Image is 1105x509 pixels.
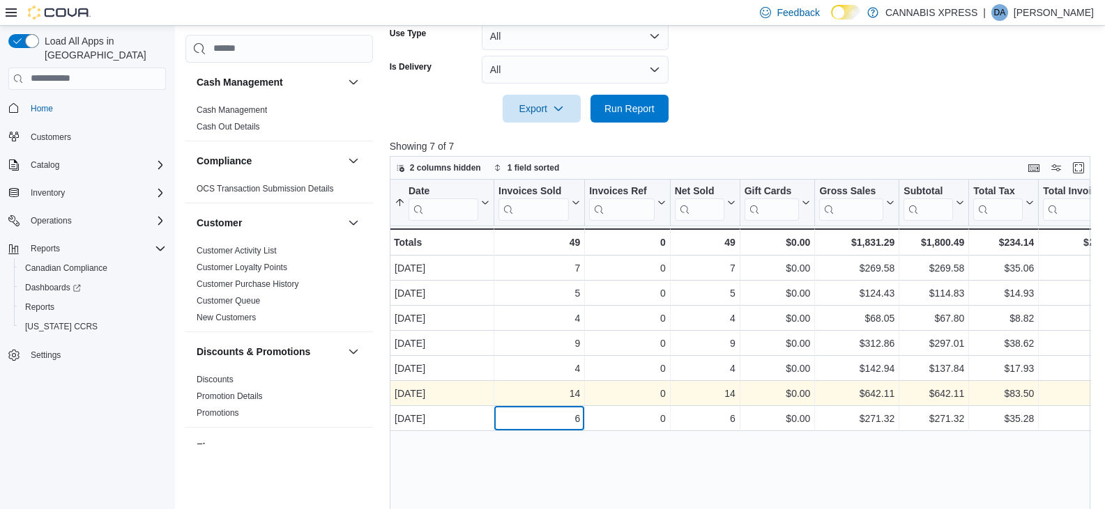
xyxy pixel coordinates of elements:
span: Promotion Details [197,391,263,402]
span: Home [25,100,166,117]
div: Subtotal [904,185,953,220]
button: Reports [14,297,172,317]
button: Gift Cards [744,185,810,220]
a: Promotions [197,408,239,418]
div: $8.82 [973,310,1034,327]
div: $271.32 [819,410,894,427]
div: $137.84 [904,360,964,377]
div: 14 [498,385,580,402]
h3: Finance [197,440,234,454]
a: Canadian Compliance [20,260,113,276]
button: Enter fullscreen [1070,159,1087,176]
a: Customer Loyalty Points [197,263,287,272]
h3: Discounts & Promotions [197,345,310,359]
label: Is Delivery [390,61,432,72]
div: Invoices Sold [498,185,569,198]
nav: Complex example [8,93,166,402]
div: $312.86 [819,335,894,352]
p: Showing 7 of 7 [390,139,1097,153]
div: Gift Card Sales [744,185,799,220]
span: Washington CCRS [20,318,166,335]
button: Canadian Compliance [14,258,172,278]
div: $0.00 [745,310,811,327]
a: Cash Out Details [197,122,260,132]
button: Finance [197,440,342,454]
div: $271.32 [904,410,964,427]
div: [DATE] [395,335,489,352]
div: $35.28 [973,410,1034,427]
div: 7 [498,260,580,276]
div: Net Sold [674,185,724,198]
div: 4 [498,310,580,327]
button: Run Report [590,95,669,123]
a: Customer Activity List [197,246,277,256]
div: 0 [589,310,665,327]
div: $0.00 [745,260,811,276]
div: Cash Management [185,102,373,141]
div: [DATE] [395,260,489,276]
div: $234.14 [973,234,1034,251]
div: Customer [185,242,373,331]
button: Customers [3,127,172,147]
span: Reports [25,302,54,313]
div: $0.00 [745,385,811,402]
a: Customer Queue [197,296,260,306]
span: Catalog [25,157,166,173]
div: Gift Cards [744,185,799,198]
button: All [482,22,669,50]
div: 5 [498,285,580,302]
span: Canadian Compliance [25,263,107,274]
div: $68.05 [819,310,894,327]
span: New Customers [197,312,256,323]
a: [US_STATE] CCRS [20,318,103,335]
div: $642.11 [819,385,894,402]
div: 9 [675,335,736,352]
div: $269.58 [904,260,964,276]
div: $83.50 [973,385,1034,402]
span: Customers [31,132,71,143]
button: Total Tax [973,185,1034,220]
a: Customers [25,129,77,146]
div: Date [409,185,478,198]
span: Customer Activity List [197,245,277,256]
button: Discounts & Promotions [345,343,362,360]
span: Operations [25,212,166,229]
div: 6 [498,410,580,427]
input: Dark Mode [831,5,860,19]
div: 9 [498,335,580,352]
a: Settings [25,347,66,363]
div: $38.62 [973,335,1034,352]
span: Customer Purchase History [197,279,299,290]
h3: Customer [197,216,242,230]
p: | [983,4,986,21]
a: OCS Transaction Submission Details [197,184,334,194]
div: $1,800.49 [904,234,964,251]
h3: Compliance [197,154,252,168]
span: Reports [20,299,166,315]
span: OCS Transaction Submission Details [197,183,334,194]
a: Promotion Details [197,391,263,401]
div: 14 [675,385,736,402]
span: Customer Loyalty Points [197,262,287,273]
button: Compliance [345,152,362,169]
span: Customer Queue [197,295,260,306]
span: Feedback [777,6,819,19]
span: Inventory [31,187,65,198]
div: [DATE] [395,285,489,302]
div: 0 [589,260,665,276]
p: CANNABIS XPRESS [885,4,977,21]
button: 1 field sorted [488,159,565,176]
div: 0 [589,335,665,352]
div: 49 [498,234,580,251]
div: Invoices Ref [589,185,654,198]
span: 1 field sorted [508,162,560,173]
span: Operations [31,215,72,226]
span: Home [31,103,53,114]
div: $269.58 [819,260,894,276]
button: Display options [1048,159,1065,176]
div: Gross Sales [819,185,883,198]
a: Cash Management [197,105,267,115]
div: Invoices Ref [589,185,654,220]
a: Dashboards [20,279,86,296]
